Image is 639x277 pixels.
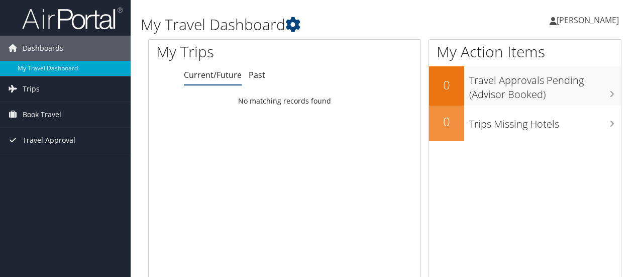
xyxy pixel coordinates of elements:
h2: 0 [429,76,464,94]
a: 0Travel Approvals Pending (Advisor Booked) [429,66,621,105]
span: Travel Approval [23,128,75,153]
a: 0Trips Missing Hotels [429,106,621,141]
td: No matching records found [149,92,420,110]
span: Trips [23,76,40,102]
span: [PERSON_NAME] [557,15,619,26]
h1: My Travel Dashboard [141,14,466,35]
a: [PERSON_NAME] [550,5,629,35]
h3: Trips Missing Hotels [469,112,621,131]
span: Book Travel [23,102,61,127]
h1: My Action Items [429,41,621,62]
h1: My Trips [156,41,300,62]
a: Current/Future [184,69,242,80]
img: airportal-logo.png [22,7,123,30]
a: Past [249,69,265,80]
h3: Travel Approvals Pending (Advisor Booked) [469,68,621,102]
h2: 0 [429,113,464,130]
span: Dashboards [23,36,63,61]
